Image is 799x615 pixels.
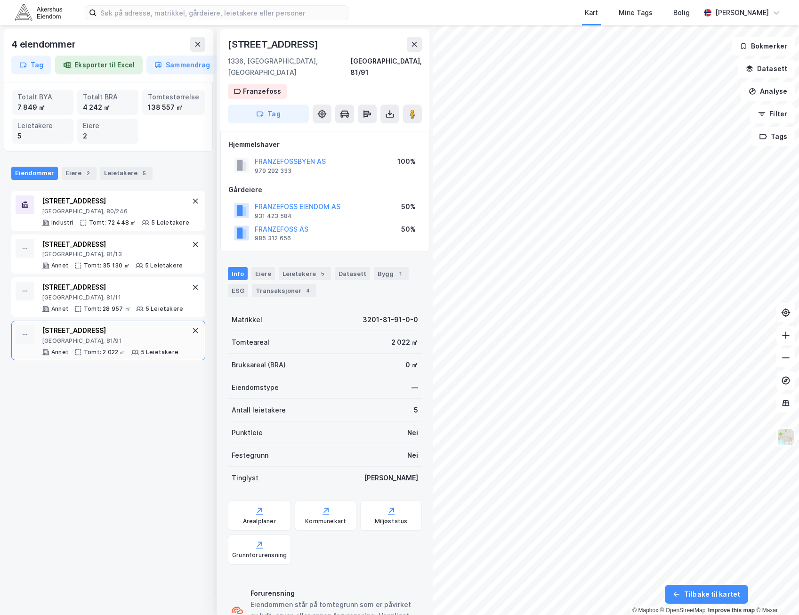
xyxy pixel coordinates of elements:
[42,208,189,215] div: [GEOGRAPHIC_DATA], 80/246
[243,518,276,525] div: Arealplaner
[364,472,418,484] div: [PERSON_NAME]
[303,286,313,295] div: 4
[141,348,178,356] div: 5 Leietakere
[391,337,418,348] div: 2 022 ㎡
[232,337,269,348] div: Tomteareal
[232,472,258,484] div: Tinglyst
[414,405,418,416] div: 5
[15,4,62,21] img: akershus-eiendom-logo.9091f326c980b4bce74ccdd9f866810c.svg
[255,212,292,220] div: 931 423 584
[17,131,68,141] div: 5
[11,56,51,74] button: Tag
[146,56,218,74] button: Sammendrag
[228,284,248,297] div: ESG
[84,348,126,356] div: Tomt: 2 022 ㎡
[243,86,281,97] div: Franzefoss
[395,269,405,278] div: 1
[232,314,262,325] div: Matrikkel
[145,305,183,313] div: 5 Leietakere
[42,294,183,301] div: [GEOGRAPHIC_DATA], 81/11
[228,105,309,123] button: Tag
[228,267,248,280] div: Info
[335,267,370,280] div: Datasett
[11,37,78,52] div: 4 eiendommer
[51,219,74,227] div: Industri
[750,105,795,123] button: Filter
[752,570,799,615] div: Kontrollprogram for chat
[751,127,795,146] button: Tags
[145,262,183,269] div: 5 Leietakere
[83,131,133,141] div: 2
[407,450,418,461] div: Nei
[251,267,275,280] div: Eiere
[83,102,133,113] div: 4 242 ㎡
[83,121,133,131] div: Eiere
[732,37,795,56] button: Bokmerker
[255,167,291,175] div: 979 292 333
[673,7,690,18] div: Bolig
[51,262,69,269] div: Annet
[405,359,418,371] div: 0 ㎡
[55,56,143,74] button: Eksporter til Excel
[350,56,422,78] div: [GEOGRAPHIC_DATA], 81/91
[228,37,320,52] div: [STREET_ADDRESS]
[777,428,795,446] img: Z
[151,219,189,227] div: 5 Leietakere
[305,518,346,525] div: Kommunekart
[42,195,189,207] div: [STREET_ADDRESS]
[375,518,408,525] div: Miljøstatus
[148,102,199,113] div: 138 557 ㎡
[42,325,178,336] div: [STREET_ADDRESS]
[397,156,416,167] div: 100%
[42,282,183,293] div: [STREET_ADDRESS]
[363,314,418,325] div: 3201-81-91-0-0
[665,585,748,604] button: Tilbake til kartet
[374,267,409,280] div: Bygg
[62,167,97,180] div: Eiere
[42,251,183,258] div: [GEOGRAPHIC_DATA], 81/13
[42,239,183,250] div: [STREET_ADDRESS]
[632,607,658,614] a: Mapbox
[228,184,421,195] div: Gårdeiere
[279,267,331,280] div: Leietakere
[318,269,327,278] div: 5
[738,59,795,78] button: Datasett
[401,201,416,212] div: 50%
[585,7,598,18] div: Kart
[51,348,69,356] div: Annet
[401,224,416,235] div: 50%
[17,121,68,131] div: Leietakere
[17,92,68,102] div: Totalt BYA
[148,92,199,102] div: Tomtestørrelse
[11,167,58,180] div: Eiendommer
[51,305,69,313] div: Annet
[708,607,755,614] a: Improve this map
[412,382,418,393] div: —
[232,382,279,393] div: Eiendomstype
[100,167,153,180] div: Leietakere
[407,427,418,438] div: Nei
[232,427,263,438] div: Punktleie
[741,82,795,101] button: Analyse
[232,405,286,416] div: Antall leietakere
[97,6,348,20] input: Søk på adresse, matrikkel, gårdeiere, leietakere eller personer
[619,7,653,18] div: Mine Tags
[250,588,418,599] div: Forurensning
[715,7,769,18] div: [PERSON_NAME]
[84,305,130,313] div: Tomt: 28 957 ㎡
[17,102,68,113] div: 7 849 ㎡
[252,284,316,297] div: Transaksjoner
[139,169,149,178] div: 5
[228,139,421,150] div: Hjemmelshaver
[255,235,291,242] div: 985 312 656
[89,219,137,227] div: Tomt: 72 448 ㎡
[232,551,287,559] div: Grunnforurensning
[84,262,130,269] div: Tomt: 35 130 ㎡
[83,169,93,178] div: 2
[42,337,178,345] div: [GEOGRAPHIC_DATA], 81/91
[83,92,133,102] div: Totalt BRA
[660,607,706,614] a: OpenStreetMap
[232,359,286,371] div: Bruksareal (BRA)
[228,56,350,78] div: 1336, [GEOGRAPHIC_DATA], [GEOGRAPHIC_DATA]
[232,450,268,461] div: Festegrunn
